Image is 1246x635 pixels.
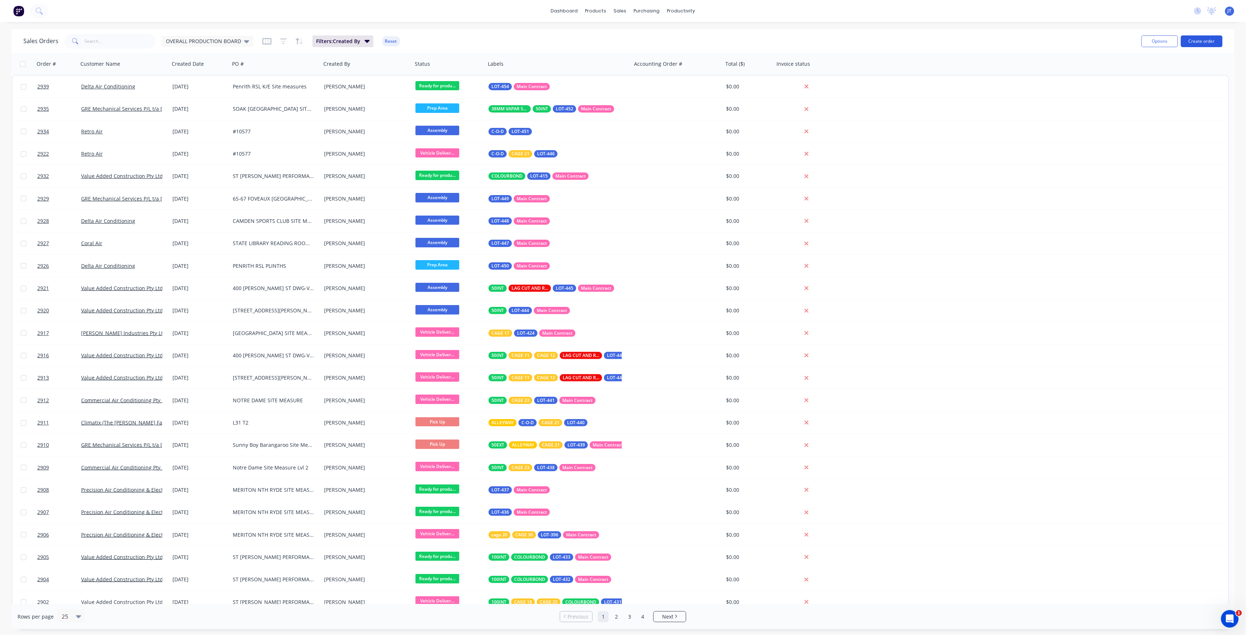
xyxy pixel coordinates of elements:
div: [PERSON_NAME] [324,441,405,449]
div: [PERSON_NAME] [324,217,405,225]
div: Created Date [172,60,204,68]
a: Page 1 is your current page [598,611,609,622]
span: LOT-451 [512,128,529,135]
div: Sunny Boy Barangaroo Site Measure [233,441,314,449]
div: [DATE] [172,217,227,225]
span: LOT-443 [607,352,624,359]
span: COLOURBOND [491,172,523,180]
button: 50INTCAGE 11CAGE 12LAG CUT AND READYLOT-442 [489,374,665,381]
button: LOT-454Main Contract [489,83,550,90]
div: [DATE] [172,307,227,314]
button: LOT-447Main Contract [489,240,550,247]
div: $0.00 [726,83,769,90]
span: CAGE 11 [512,352,529,359]
div: [PERSON_NAME] [324,262,405,270]
div: Invoice status [776,60,810,68]
button: LOT-450Main Contract [489,262,550,270]
button: C-O-DLOT-451 [489,128,532,135]
a: Value Added Construction Pty Ltd [81,307,163,314]
span: 2905 [37,554,49,561]
a: Delta Air Conditioning [81,262,135,269]
div: productivity [664,5,699,16]
a: Precision Air Conditioning & Electrical Pty Ltd [81,486,191,493]
span: LOT-396 [541,531,558,539]
span: CAGE 18 [514,598,532,606]
div: purchasing [630,5,664,16]
div: sales [610,5,630,16]
span: Prep Area [415,260,459,269]
a: dashboard [547,5,582,16]
a: Page 4 [637,611,648,622]
a: Precision Air Conditioning & Electrical Pty Ltd [81,509,191,516]
div: [PERSON_NAME] [324,352,405,359]
a: 2927 [37,232,81,254]
div: [PERSON_NAME] [324,330,405,337]
span: Main Contract [517,509,547,516]
span: LOT-450 [491,262,509,270]
span: 2934 [37,128,49,135]
span: JT [1228,8,1232,14]
span: 50INT [491,307,504,314]
div: [PERSON_NAME] [324,397,405,404]
button: 100INTCAGE 18CAGE 25COLOURBONDLOT-431 [489,598,662,606]
div: Labels [488,60,504,68]
a: GRE Mechanical Services P/L t/a [PERSON_NAME] & [PERSON_NAME] [81,441,249,448]
span: LOT-442 [607,374,624,381]
a: 2929 [37,188,81,210]
button: LOT-436Main Contract [489,509,550,516]
a: GRE Mechanical Services P/L t/a [PERSON_NAME] & [PERSON_NAME] [81,105,249,112]
div: $0.00 [726,330,769,337]
div: STATE LIBRARY READING ROOMS SITE MEASURE [233,240,314,247]
a: 2932 [37,165,81,187]
div: $0.00 [726,464,769,471]
span: LOT-448 [491,217,509,225]
a: 2902 [37,591,81,613]
a: Delta Air Conditioning [81,217,135,224]
span: CAGE 23 [512,464,529,471]
span: 2907 [37,509,49,516]
span: 2913 [37,374,49,381]
a: Value Added Construction Pty Ltd [81,576,163,583]
span: Previous [568,613,589,620]
span: CAGE 30 [515,531,533,539]
a: 2911 [37,412,81,434]
span: Main Contract [593,441,623,449]
span: LOT-436 [491,509,509,516]
a: 2920 [37,300,81,322]
button: cage 20CAGE 30LOT-396Main Contract [489,531,599,539]
a: GRE Mechanical Services P/L t/a [PERSON_NAME] & [PERSON_NAME] [81,195,249,202]
a: 2907 [37,501,81,523]
div: $0.00 [726,262,769,270]
span: CAGE 12 [537,374,555,381]
button: CAGE 17LOT-424Main Contract [489,330,575,337]
div: #10577 [233,150,314,157]
span: LOT-424 [517,330,535,337]
span: 50INT [491,285,504,292]
div: Total ($) [725,60,745,68]
div: [PERSON_NAME] [324,150,405,157]
div: [DATE] [172,150,227,157]
div: [PERSON_NAME] [324,374,405,381]
span: 2926 [37,262,49,270]
div: NOTRE DAME SITE MEASURE [233,397,314,404]
span: LOT-447 [491,240,509,247]
div: $0.00 [726,419,769,426]
a: 2912 [37,389,81,411]
span: 2906 [37,531,49,539]
a: Retro Air [81,128,103,135]
span: LOT-438 [537,464,555,471]
div: [DATE] [172,172,227,180]
span: Vehicle Deliver... [415,372,459,381]
a: Page 3 [624,611,635,622]
span: CAGE 17 [491,330,509,337]
span: ALLEYWAY [512,441,534,449]
button: 50INTLOT-444Main Contract [489,307,570,314]
div: [DATE] [172,352,227,359]
div: [DATE] [172,397,227,404]
span: Next [662,613,673,620]
div: $0.00 [726,240,769,247]
div: $0.00 [726,105,769,113]
span: 2909 [37,464,49,471]
a: Value Added Construction Pty Ltd [81,598,163,605]
span: 2910 [37,441,49,449]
